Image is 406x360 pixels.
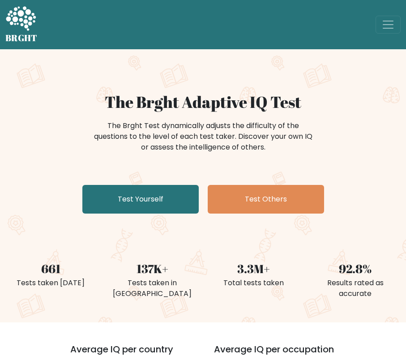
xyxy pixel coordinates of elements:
h1: The Brght Adaptive IQ Test [5,92,401,111]
div: 661 [5,260,96,278]
div: 3.3M+ [209,260,299,278]
div: 92.8% [310,260,401,278]
a: Test Others [208,185,324,214]
div: Tests taken in [GEOGRAPHIC_DATA] [107,278,198,299]
div: The Brght Test dynamically adjusts the difficulty of the questions to the level of each test take... [91,120,315,153]
h5: BRGHT [5,33,38,43]
button: Toggle navigation [376,16,401,34]
div: Total tests taken [209,278,299,288]
div: Results rated as accurate [310,278,401,299]
div: 137K+ [107,260,198,278]
a: BRGHT [5,4,38,46]
a: Test Yourself [82,185,199,214]
div: Tests taken [DATE] [5,278,96,288]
